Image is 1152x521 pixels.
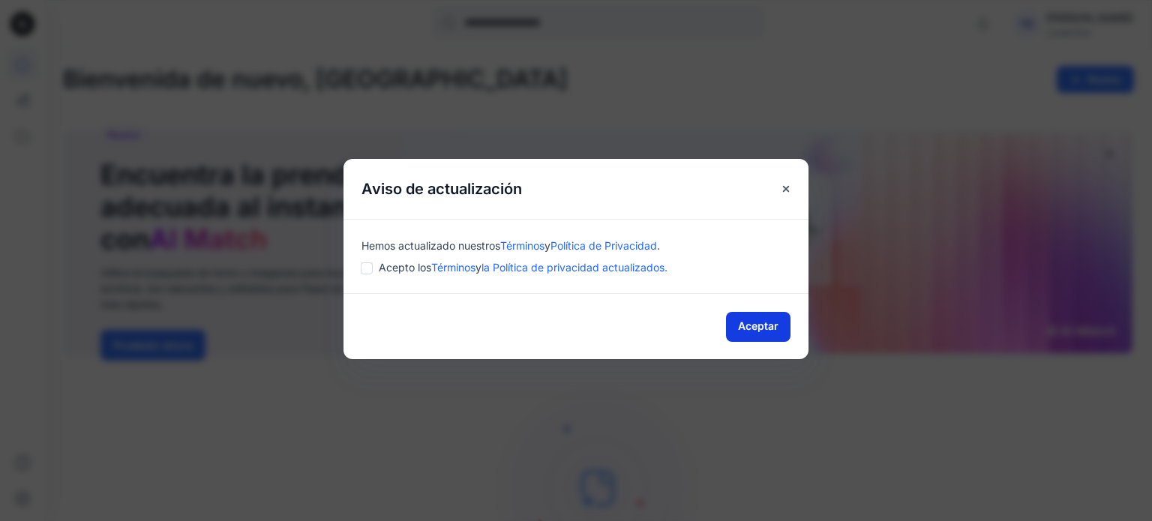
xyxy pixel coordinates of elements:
[361,180,522,198] font: Aviso de actualización
[550,239,657,252] a: Política de Privacidad
[379,261,431,274] font: Acepto los
[544,239,550,252] font: y
[738,319,778,332] font: Aceptar
[726,312,790,342] button: Aceptar
[657,239,660,252] font: .
[772,175,799,202] button: Cerca
[481,261,667,274] a: la Política de privacidad actualizados.
[361,239,500,252] font: Hemos actualizado nuestros
[475,261,481,274] font: y
[500,239,544,252] a: Términos
[431,261,475,274] a: Términos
